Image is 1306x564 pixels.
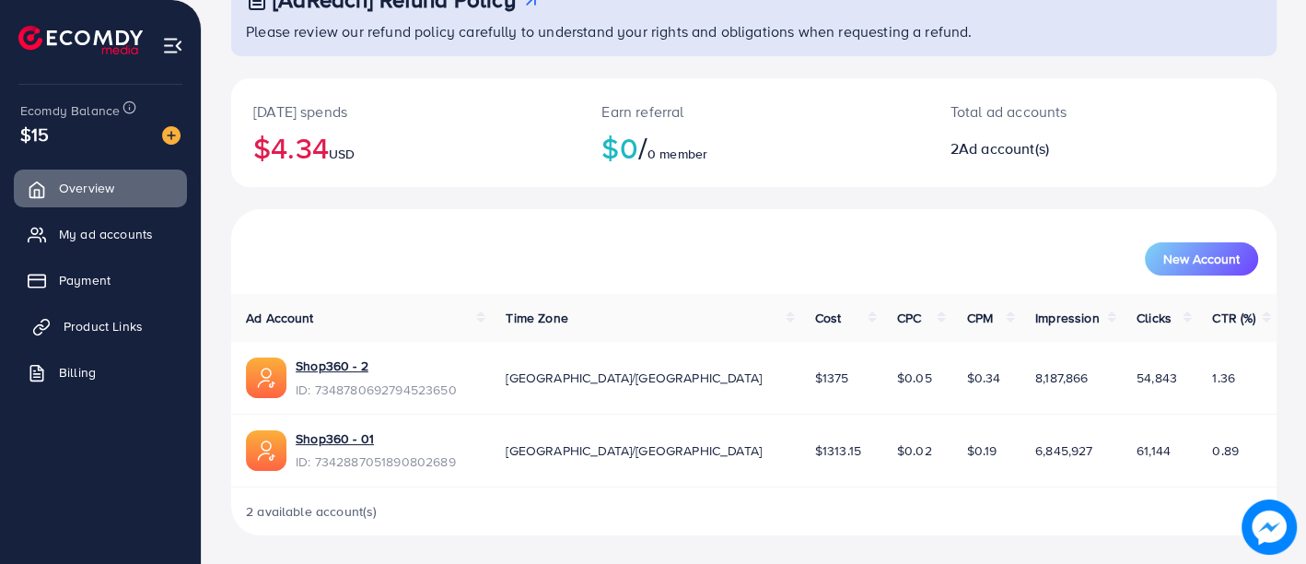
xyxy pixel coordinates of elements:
span: Billing [59,363,96,382]
span: 8,187,866 [1035,369,1088,387]
span: 1.36 [1212,369,1235,387]
span: Time Zone [506,309,567,327]
span: My ad accounts [59,225,153,243]
a: Overview [14,170,187,206]
img: menu [162,35,183,56]
p: Total ad accounts [950,100,1168,123]
span: Impression [1035,309,1100,327]
img: image [162,126,181,145]
span: Ad Account [246,309,314,327]
span: $0.05 [897,369,932,387]
p: Please review our refund policy carefully to understand your rights and obligations when requesti... [246,20,1265,42]
span: Product Links [64,317,143,335]
a: Shop360 - 2 [296,357,457,375]
span: Clicks [1137,309,1172,327]
button: New Account [1145,242,1258,276]
a: Payment [14,262,187,299]
img: ic-ads-acc.e4c84228.svg [246,430,286,471]
span: USD [329,145,355,163]
h2: 2 [950,140,1168,158]
span: Payment [59,271,111,289]
h2: $4.34 [253,130,557,165]
span: ID: 7342887051890802689 [296,452,456,471]
span: CTR (%) [1212,309,1255,327]
span: Overview [59,179,114,197]
span: 0.89 [1212,441,1239,460]
span: $0.19 [966,441,997,460]
span: Cost [815,309,842,327]
span: ID: 7348780692794523650 [296,381,457,399]
span: 61,144 [1137,441,1171,460]
a: Shop360 - 01 [296,429,456,448]
span: $1313.15 [815,441,861,460]
span: [GEOGRAPHIC_DATA]/[GEOGRAPHIC_DATA] [506,369,762,387]
span: 0 member [647,145,707,163]
img: image [1242,500,1297,555]
p: Earn referral [601,100,905,123]
span: 6,845,927 [1035,441,1092,460]
span: CPM [966,309,992,327]
a: Billing [14,354,187,391]
img: logo [18,26,143,54]
span: 54,843 [1137,369,1177,387]
span: Ecomdy Balance [20,101,120,120]
a: My ad accounts [14,216,187,253]
span: 2 available account(s) [246,502,378,521]
p: [DATE] spends [253,100,557,123]
span: $1375 [815,369,849,387]
h2: $0 [601,130,905,165]
span: Ad account(s) [959,138,1049,159]
span: New Account [1163,253,1240,265]
span: [GEOGRAPHIC_DATA]/[GEOGRAPHIC_DATA] [506,441,762,460]
img: ic-ads-acc.e4c84228.svg [246,358,286,398]
a: Product Links [14,308,187,345]
span: CPC [897,309,921,327]
span: $0.34 [966,369,1000,387]
span: $0.02 [897,441,932,460]
span: / [638,126,647,169]
span: $15 [20,121,49,147]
